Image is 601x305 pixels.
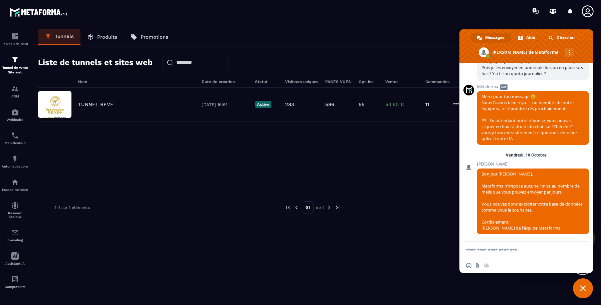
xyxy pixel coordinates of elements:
[359,101,365,107] p: 55
[11,32,19,40] img: formation
[425,101,445,107] p: 11
[78,101,114,107] p: TUNNEL REVE
[2,118,28,121] p: Webinaire
[2,197,28,224] a: social-networksocial-networkRéseaux Sociaux
[2,94,28,98] p: CRM
[483,263,489,268] span: Message audio
[481,53,583,76] span: Bonjour, je suis toujours en train de préparer ma campagne. J'ai 1000 propects dans mon mailing. ...
[11,178,19,186] img: automations
[2,270,28,294] a: accountantaccountantComptabilité
[38,91,71,118] img: image
[2,51,28,80] a: formationformationTunnel de vente Site web
[11,108,19,116] img: automations
[202,79,248,84] h6: Date de création
[326,205,332,211] img: next
[526,33,535,43] span: Aide
[285,205,291,211] img: prev
[38,29,80,45] a: Tunnels
[11,229,19,237] img: email
[141,34,168,40] p: Promotions
[2,262,28,265] p: Assistant IA
[475,263,480,268] span: Envoyer un fichier
[80,29,124,45] a: Produits
[481,171,583,231] span: Bonjour [PERSON_NAME], Metaforma n'impose aucune limite au nombre de mails que vous pouvez envoye...
[2,238,28,242] p: E-mailing
[385,101,419,107] p: 53,50 €
[477,162,589,167] span: [PERSON_NAME]
[2,42,28,46] p: Tableau de bord
[302,201,314,214] p: 01
[385,79,419,84] h6: Ventes
[500,84,508,90] span: Bot
[11,275,19,283] img: accountant
[543,33,582,43] div: Chercher
[255,79,278,84] h6: Statut
[2,141,28,145] p: Planificateur
[11,56,19,64] img: formation
[11,131,19,139] img: scheduler
[512,33,542,43] div: Aide
[359,79,379,84] h6: Opt-ins
[481,94,578,141] span: Merci pour ton message 😊 Nous l’avons bien reçu — un membre de notre équipe va te répondre très p...
[11,155,19,163] img: automations
[2,165,28,168] p: Automatisations
[2,103,28,126] a: automationsautomationsWebinaire
[38,56,153,69] h2: Liste de tunnels et sites web
[325,101,334,107] p: 586
[466,263,471,268] span: Insérer un emoji
[202,102,248,107] p: [DATE] 16:51
[285,101,294,107] p: 283
[471,33,511,43] div: Messages
[55,33,74,39] p: Tunnels
[2,211,28,219] p: Réseaux Sociaux
[97,34,117,40] p: Produits
[285,79,319,84] h6: Visiteurs uniques
[2,65,28,75] p: Tunnel de vente Site web
[9,6,69,18] img: logo
[78,79,195,84] h6: Nom
[477,84,589,89] span: Metaforma
[335,205,341,211] img: next
[2,150,28,173] a: automationsautomationsAutomatisations
[565,48,574,57] div: Autres canaux
[506,153,547,157] div: Vendredi, 10 Octobre
[2,173,28,197] a: automationsautomationsEspace membre
[2,80,28,103] a: formationformationCRM
[2,27,28,51] a: formationformationTableau de bord
[466,247,572,253] textarea: Entrez votre message...
[425,79,449,84] h6: Commandes
[485,33,505,43] span: Messages
[124,29,175,45] a: Promotions
[2,126,28,150] a: schedulerschedulerPlanificateur
[2,188,28,192] p: Espace membre
[2,247,28,270] a: Assistant IA
[55,205,90,210] p: 1-1 sur 1 éléments
[11,202,19,210] img: social-network
[293,205,299,211] img: prev
[11,85,19,93] img: formation
[573,278,593,298] div: Fermer le chat
[255,101,271,108] p: Active
[2,285,28,289] p: Comptabilité
[325,79,352,84] h6: PAGES VUES
[316,205,324,210] p: de 1
[557,33,575,43] span: Chercher
[2,224,28,247] a: emailemailE-mailing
